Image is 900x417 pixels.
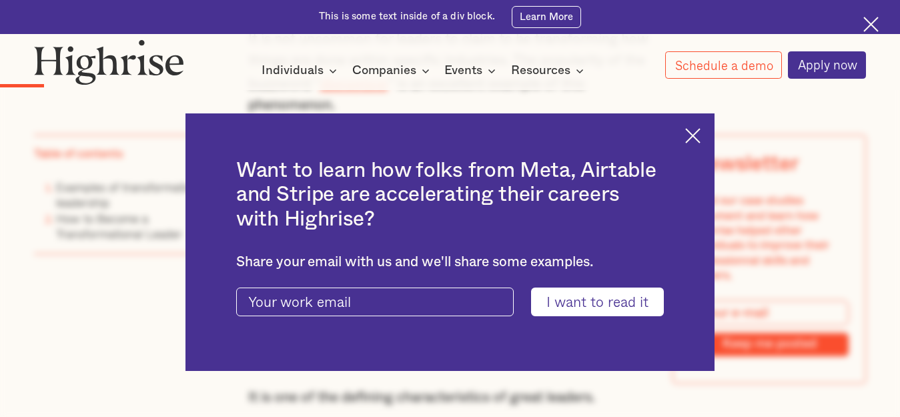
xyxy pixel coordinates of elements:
[511,63,570,79] div: Resources
[352,63,434,79] div: Companies
[788,51,867,79] a: Apply now
[262,63,341,79] div: Individuals
[444,63,482,79] div: Events
[444,63,500,79] div: Events
[236,288,514,316] input: Your work email
[352,63,416,79] div: Companies
[236,254,664,271] div: Share your email with us and we'll share some examples.
[262,63,324,79] div: Individuals
[685,128,701,143] img: Cross icon
[863,17,879,32] img: Cross icon
[511,63,588,79] div: Resources
[236,159,664,232] h2: Want to learn how folks from Meta, Airtable and Stripe are accelerating their careers with Highrise?
[34,39,185,85] img: Highrise logo
[319,10,495,23] div: This is some text inside of a div block.
[236,288,664,316] form: current-ascender-blog-article-modal-form
[512,6,581,28] a: Learn More
[665,51,783,79] a: Schedule a demo
[531,288,664,316] input: I want to read it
